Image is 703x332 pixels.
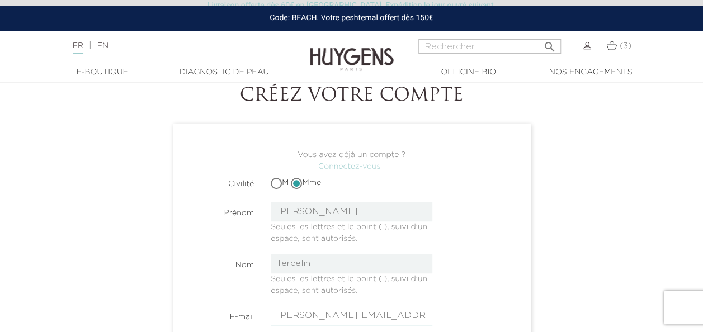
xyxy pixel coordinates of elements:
[173,202,263,219] label: Prénom
[73,42,83,54] a: FR
[535,67,647,78] a: Nos engagements
[318,163,385,170] a: Connectez-vous !
[271,271,427,295] span: Seules les lettres et le point (.), suivi d'un espace, sont autorisés.
[168,67,280,78] a: Diagnostic de peau
[413,67,525,78] a: Officine Bio
[271,177,289,189] label: M
[182,149,522,173] p: Vous avez déjà un compte ?
[620,42,631,50] span: (3)
[291,177,321,189] label: Mme
[41,86,662,107] h1: Créez votre compte
[418,39,561,54] input: Rechercher
[173,306,263,323] label: E-mail
[46,67,158,78] a: E-Boutique
[173,173,263,190] label: Civilité
[67,39,285,53] div: |
[173,254,263,271] label: Nom
[271,219,427,243] span: Seules les lettres et le point (.), suivi d'un espace, sont autorisés.
[543,37,556,50] i: 
[540,36,560,51] button: 
[606,41,631,50] a: (3)
[310,30,394,73] img: Huygens
[97,42,108,50] a: EN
